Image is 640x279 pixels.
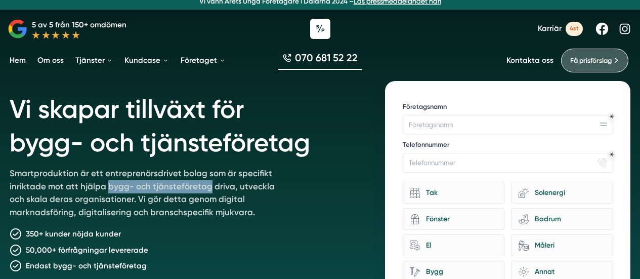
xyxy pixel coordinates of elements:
div: Obligatoriskt [610,114,614,118]
span: Karriär [538,24,562,33]
label: Telefonnummer [403,140,613,151]
div: Obligatoriskt [610,152,614,156]
a: Karriär 4st [538,22,583,35]
h1: Vi skapar tillväxt för bygg- och tjänsteföretag [10,81,362,167]
a: Hem [8,48,28,73]
p: 50,000+ förfrågningar levererade [26,244,148,256]
p: 5 av 5 från 150+ omdömen [32,19,126,31]
a: Företaget [179,48,227,73]
label: Företagsnamn [403,102,613,113]
p: Smartproduktion är ett entreprenörsdrivet bolag som är specifikt inriktade mot att hjälpa bygg- o... [10,167,286,223]
p: Endast bygg- och tjänsteföretag [26,260,147,272]
span: Få prisförslag [570,55,612,66]
a: Få prisförslag [561,49,628,72]
input: Företagsnamn [403,115,613,134]
p: 350+ kunder nöjda kunder [26,228,121,240]
span: 4st [566,22,583,35]
a: Kontakta oss [506,56,553,65]
a: Tjänster [73,48,115,73]
a: 070 681 52 22 [278,51,362,70]
span: 070 681 52 22 [295,51,358,65]
a: Kundcase [122,48,170,73]
a: Om oss [35,48,66,73]
input: Telefonnummer [403,153,613,172]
